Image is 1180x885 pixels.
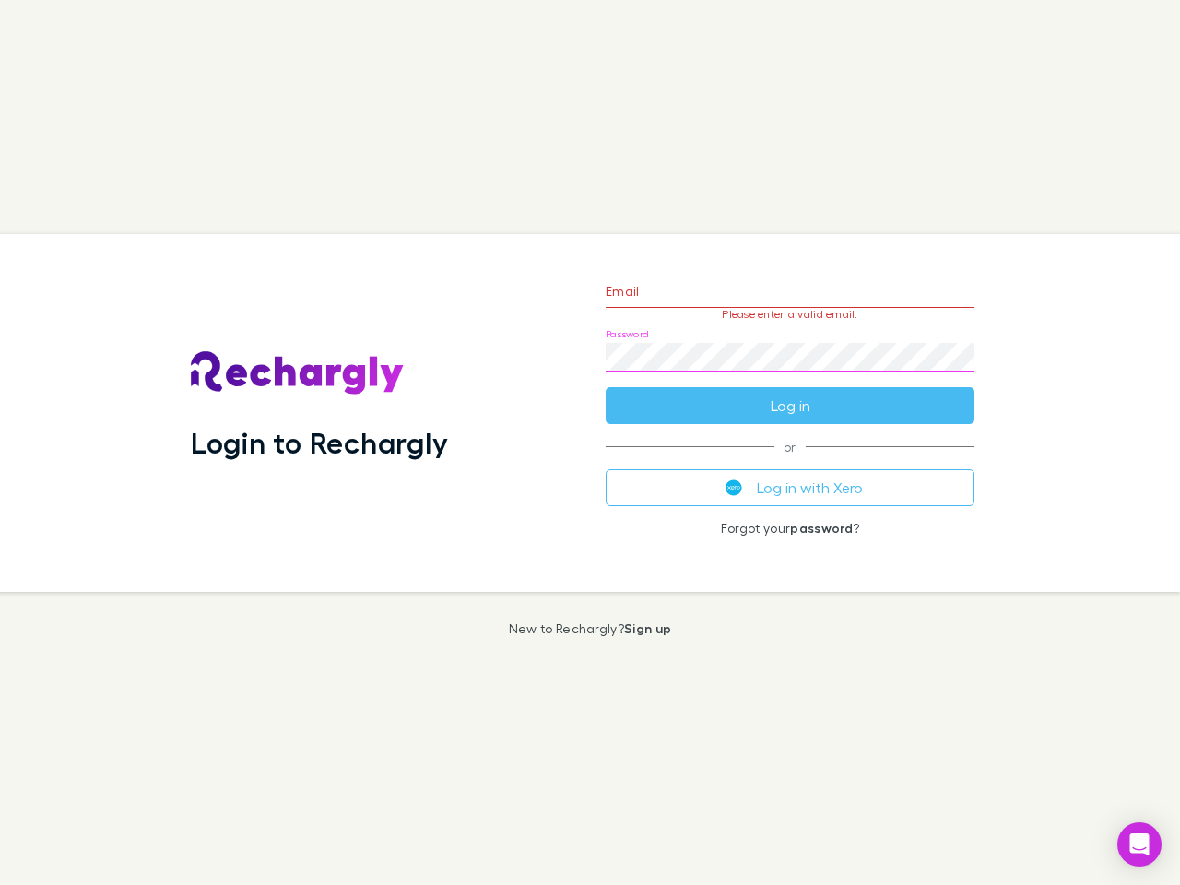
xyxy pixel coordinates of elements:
[606,521,974,536] p: Forgot your ?
[606,469,974,506] button: Log in with Xero
[191,351,405,395] img: Rechargly's Logo
[606,327,649,341] label: Password
[191,425,448,460] h1: Login to Rechargly
[726,479,742,496] img: Xero's logo
[1117,822,1162,867] div: Open Intercom Messenger
[624,620,671,636] a: Sign up
[509,621,672,636] p: New to Rechargly?
[606,387,974,424] button: Log in
[790,520,853,536] a: password
[606,308,974,321] p: Please enter a valid email.
[606,446,974,447] span: or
